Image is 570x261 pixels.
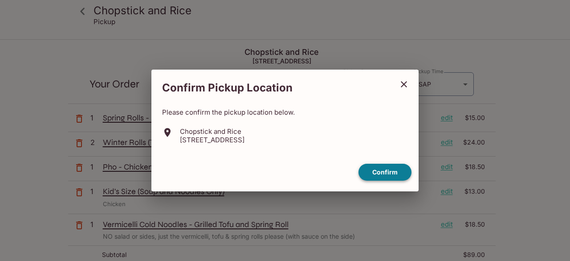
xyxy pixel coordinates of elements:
[162,108,408,116] p: Please confirm the pickup location below.
[393,73,415,95] button: close
[180,127,244,136] p: Chopstick and Rice
[358,164,411,181] button: confirm
[180,136,244,144] p: [STREET_ADDRESS]
[151,77,393,99] h2: Confirm Pickup Location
